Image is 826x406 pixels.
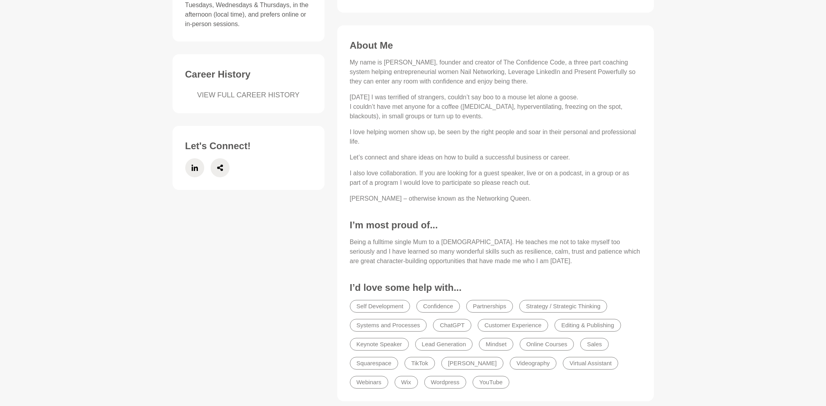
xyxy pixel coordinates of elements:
p: Let’s connect and share ideas on how to build a successful business or career. [350,153,641,162]
p: I love helping women show up, be seen by the right people and soar in their personal and professi... [350,127,641,146]
p: Being a fulltime single Mum to a [DEMOGRAPHIC_DATA]. He teaches me not to take myself too serious... [350,237,641,266]
h3: Let's Connect! [185,140,312,152]
p: I also love collaboration. If you are looking for a guest speaker, live or on a podcast, in a gro... [350,169,641,188]
p: My name is [PERSON_NAME], founder and creator of The Confidence Code, a three part coaching syste... [350,58,641,86]
p: [DATE] I was terrified of strangers, couldn’t say boo to a mouse let alone a goose. I couldn’t ha... [350,93,641,121]
a: LinkedIn [185,158,204,177]
a: VIEW FULL CAREER HISTORY [185,90,312,101]
h3: I’m most proud of... [350,219,641,231]
h3: About Me [350,40,641,51]
a: Share [211,158,230,177]
p: [PERSON_NAME] – otherwise known as the Networking Queen. [350,194,641,203]
h3: I’d love some help with... [350,282,641,294]
h3: Career History [185,68,312,80]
